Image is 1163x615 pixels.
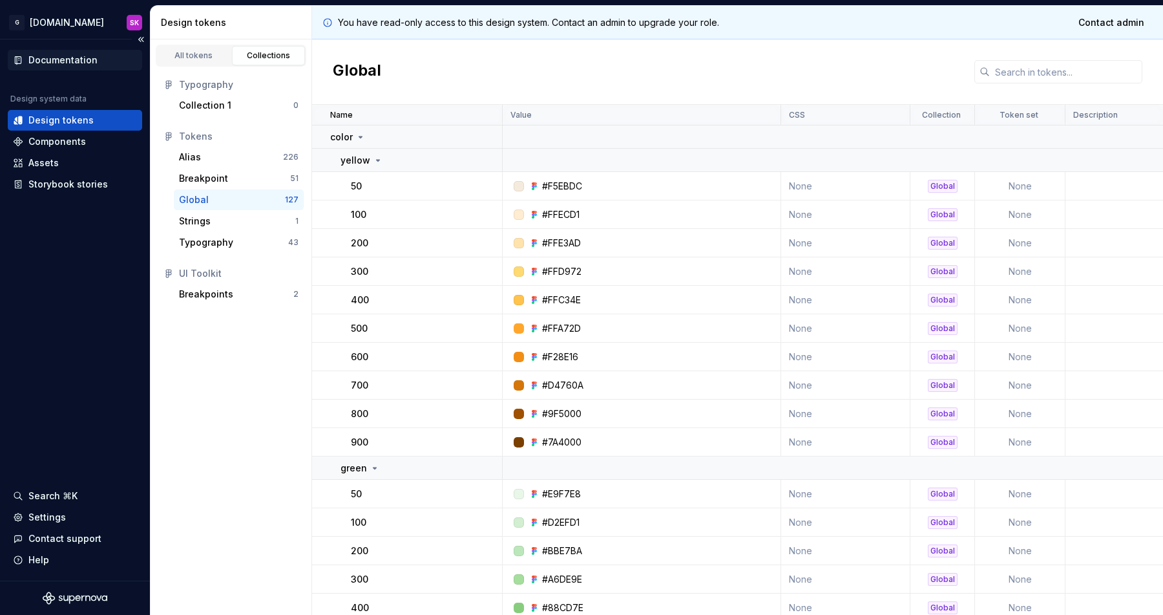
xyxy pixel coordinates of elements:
div: Global [928,294,958,307]
div: #FFD972 [542,265,581,278]
td: None [975,508,1065,537]
div: Collections [236,50,301,61]
button: Search ⌘K [8,486,142,506]
div: #FFECD1 [542,208,580,221]
p: 300 [351,573,368,586]
p: 600 [351,351,368,363]
div: #D2EFD1 [542,516,580,529]
button: Collapse sidebar [132,30,150,49]
div: G [9,15,25,30]
td: None [781,200,910,229]
a: Storybook stories [8,174,142,195]
div: #FFE3AD [542,237,581,250]
div: Storybook stories [28,178,108,191]
div: Strings [179,215,211,228]
td: None [781,257,910,286]
td: None [975,286,1065,314]
div: Breakpoint [179,172,228,185]
p: 900 [351,436,368,449]
a: Components [8,131,142,152]
p: 400 [351,294,369,307]
td: None [781,371,910,400]
div: UI Toolkit [179,267,299,280]
td: None [975,257,1065,286]
div: 2 [293,289,299,299]
div: Global [179,193,209,206]
button: Typography43 [174,232,304,253]
td: None [781,508,910,537]
div: Global [928,180,958,193]
div: #FFC34E [542,294,581,307]
div: #D4760A [542,379,583,392]
td: None [975,428,1065,457]
div: 1 [295,216,299,226]
div: Global [928,265,958,278]
div: Search ⌘K [28,490,78,502]
button: Breakpoints2 [174,284,304,305]
td: None [975,314,1065,343]
div: #7A4000 [542,436,581,449]
p: Name [330,110,353,120]
p: 50 [351,488,362,501]
td: None [781,480,910,508]
p: 200 [351,545,368,557]
td: None [975,172,1065,200]
a: Contact admin [1070,11,1153,34]
div: Typography [179,236,233,249]
div: Global [928,379,958,392]
p: 200 [351,237,368,250]
div: Global [928,351,958,363]
p: green [341,462,367,475]
div: SK [130,17,139,28]
h2: Global [333,60,381,83]
button: G[DOMAIN_NAME]SK [3,8,147,36]
td: None [781,343,910,371]
div: #9F5000 [542,407,581,420]
div: Global [928,436,958,449]
div: Global [928,573,958,586]
td: None [975,400,1065,428]
td: None [975,565,1065,594]
div: Global [928,601,958,614]
div: Tokens [179,130,299,143]
div: #E9F7E8 [542,488,581,501]
div: Global [928,208,958,221]
div: #F28E16 [542,351,578,363]
p: 400 [351,601,369,614]
div: 127 [285,195,299,205]
p: yellow [341,154,370,167]
td: None [781,565,910,594]
div: Global [928,545,958,557]
div: Design system data [10,94,87,104]
td: None [975,343,1065,371]
div: Components [28,135,86,148]
svg: Supernova Logo [43,592,107,605]
td: None [975,200,1065,229]
div: Global [928,516,958,529]
p: 50 [351,180,362,193]
a: Design tokens [8,110,142,131]
a: Breakpoint51 [174,168,304,189]
td: None [781,172,910,200]
div: 51 [290,173,299,184]
div: Typography [179,78,299,91]
p: Token set [1000,110,1038,120]
td: None [781,229,910,257]
td: None [781,286,910,314]
div: 226 [283,152,299,162]
p: 500 [351,322,368,335]
div: All tokens [162,50,226,61]
button: Global127 [174,189,304,210]
p: Description [1073,110,1118,120]
p: 100 [351,208,366,221]
div: Alias [179,151,201,164]
a: Strings1 [174,211,304,232]
a: Collection 10 [174,95,304,116]
td: None [975,480,1065,508]
div: Global [928,407,958,420]
div: Collection 1 [179,99,231,112]
button: Contact support [8,528,142,549]
div: Breakpoints [179,288,233,301]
